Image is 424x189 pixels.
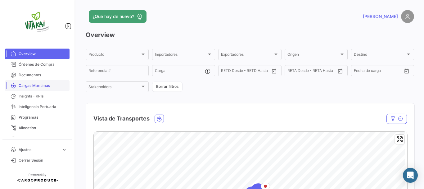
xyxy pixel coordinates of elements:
[93,114,150,123] h4: Vista de Transportes
[5,91,70,102] a: Insights - KPIs
[86,31,414,39] h3: Overview
[5,133,70,144] a: Courier
[287,69,299,74] input: Desde
[88,86,140,90] span: Stakeholders
[5,59,70,70] a: Órdenes de Compra
[19,125,67,131] span: Allocation
[354,53,406,58] span: Destino
[19,158,67,163] span: Cerrar Sesión
[221,53,273,58] span: Exportadores
[303,69,326,74] input: Hasta
[22,7,53,39] img: vitakai.png
[237,69,259,74] input: Hasta
[401,10,414,23] img: placeholder-user.png
[19,62,67,67] span: Órdenes de Compra
[402,66,411,76] button: Open calendar
[89,10,147,23] button: ¿Qué hay de nuevo?
[19,51,67,57] span: Overview
[19,83,67,88] span: Cargas Marítimas
[152,82,183,92] button: Borrar filtros
[395,135,404,144] button: Enter fullscreen
[61,147,67,153] span: expand_more
[155,115,164,123] button: Ocean
[19,147,59,153] span: Ajustes
[19,93,67,99] span: Insights - KPIs
[369,69,392,74] input: Hasta
[5,102,70,112] a: Inteligencia Portuaria
[88,53,140,58] span: Producto
[92,13,134,20] span: ¿Qué hay de nuevo?
[5,112,70,123] a: Programas
[155,53,207,58] span: Importadores
[5,123,70,133] a: Allocation
[287,53,339,58] span: Origen
[363,13,398,20] span: [PERSON_NAME]
[19,115,67,120] span: Programas
[5,80,70,91] a: Cargas Marítimas
[19,104,67,110] span: Inteligencia Portuaria
[403,168,418,183] div: Abrir Intercom Messenger
[5,49,70,59] a: Overview
[269,66,279,76] button: Open calendar
[354,69,365,74] input: Desde
[19,72,67,78] span: Documentos
[336,66,345,76] button: Open calendar
[5,70,70,80] a: Documentos
[221,69,232,74] input: Desde
[19,136,67,141] span: Courier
